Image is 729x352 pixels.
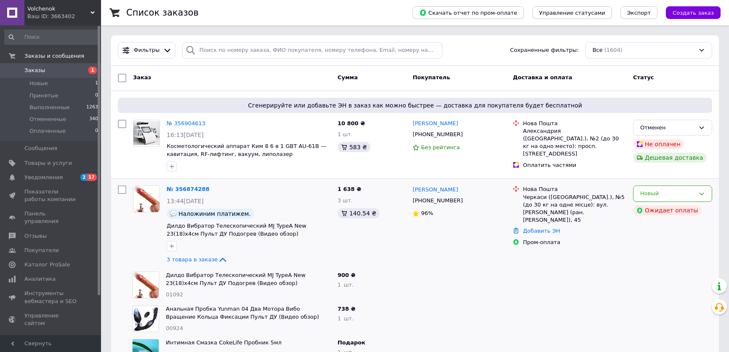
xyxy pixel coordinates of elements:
span: Покупатель [412,74,450,81]
span: Товары и услуги [24,159,72,167]
span: Создать заказ [673,10,714,16]
div: Черкаси ([GEOGRAPHIC_DATA].), №5 (до 30 кг на одне місце): вул. [PERSON_NAME] (ран. [PERSON_NAME]... [523,193,626,224]
span: 2 [80,174,87,181]
span: 1 [88,67,97,74]
span: Панель управления [24,210,78,225]
a: Косметологический аппарат Ким 8 6 в 1 GBT AU-61B — кавитация, RF-лифтинг, вакуум, липолазер [167,143,326,157]
span: Наложиним платижем. [178,210,251,217]
span: Скачать отчет по пром-оплате [419,9,517,16]
div: 140.54 ₴ [338,208,380,218]
span: Подарок [338,339,365,346]
span: 1263 [86,104,98,111]
a: № 356904613 [167,120,205,126]
div: Нова Пошта [523,120,626,127]
span: Сгенерируйте или добавьте ЭН в заказ как можно быстрее — доставка для покупателя будет бесплатной [121,101,709,110]
span: Фильтры [134,46,160,54]
button: Скачать отчет по пром-оплате [412,6,524,19]
a: [PERSON_NAME] [412,120,458,128]
span: 0 [95,127,98,135]
div: Александрия ([GEOGRAPHIC_DATA].), №2 (до 30 кг на одно место): просп. [STREET_ADDRESS] [523,127,626,158]
span: Статус [633,74,654,81]
div: Нова Пошта [523,185,626,193]
span: 00924 [166,325,183,331]
span: Заказы [24,67,45,74]
button: Управление статусами [532,6,612,19]
div: Отменен [640,124,695,132]
span: 1 шт. [338,282,354,288]
h1: Список заказов [126,8,199,18]
span: 340 [89,116,98,123]
a: 3 товара в заказе [167,256,228,263]
span: 16:13[DATE] [167,132,204,138]
div: [PHONE_NUMBER] [411,195,464,206]
span: Заказ [133,74,151,81]
span: Аналитика [24,275,56,283]
span: Каталог ProSale [24,261,70,269]
div: Ожидает оплаты [633,205,702,215]
span: Сообщения [24,145,57,152]
span: Заказы и сообщения [24,52,84,60]
div: Не оплачен [633,139,684,149]
span: Выполненные [29,104,70,111]
span: 900 ₴ [338,272,356,278]
img: Фото товару [133,121,160,145]
div: Новый [640,189,695,198]
span: Без рейтинга [421,144,460,150]
span: 1 [95,80,98,87]
span: Управление статусами [539,10,605,16]
img: Фото товару [133,186,160,212]
span: Уведомления [24,174,63,181]
img: Фото товару [133,272,159,298]
div: Дешевая доставка [633,153,707,163]
span: Экспорт [627,10,651,16]
span: 3 товара в заказе [167,256,218,263]
img: :speech_balloon: [170,210,177,217]
span: (1604) [604,47,623,53]
span: 1 шт. [338,131,353,137]
button: Создать заказ [666,6,721,19]
a: [PERSON_NAME] [412,186,458,194]
span: 1 шт. [338,315,354,322]
div: Пром-оплата [523,239,626,246]
span: Инструменты вебмастера и SEO [24,290,78,305]
a: Добавить ЭН [523,228,560,234]
span: Новые [29,80,48,87]
input: Поиск по номеру заказа, ФИО покупателя, номеру телефона, Email, номеру накладной [182,42,443,59]
span: Доставка и оплата [513,74,572,81]
span: 17 [87,174,97,181]
span: Сохраненные фильтры: [510,46,579,54]
img: Фото товару [133,306,159,332]
a: Дилдо Вибратор Телескопический MJ TypeA New 23(18)х4см Пульт ДУ Подогрев (Видео обзор) [167,223,306,237]
span: Volchenok [27,5,90,13]
a: Интимная Смазка CokeLife Пробник 5мл [166,339,282,346]
div: [PHONE_NUMBER] [411,129,464,140]
span: Сумма [338,74,358,81]
a: Анальная Пробка Yunman 04 Два Мотора Вибо Вращение Кольца Фиксации Пульт ДУ (Видео обзор) [166,306,319,320]
a: № 356874288 [167,186,210,192]
a: Фото товару [133,185,160,212]
a: Создать заказ [657,9,721,16]
div: 583 ₴ [338,142,370,152]
span: 0 [95,92,98,99]
span: Покупатели [24,247,59,254]
span: Показатели работы компании [24,188,78,203]
button: Экспорт [620,6,657,19]
span: Все [593,46,603,54]
span: Управление сайтом [24,312,78,327]
span: 13:44[DATE] [167,198,204,204]
span: Отмененные [29,116,66,123]
span: Принятые [29,92,59,99]
span: 10 800 ₴ [338,120,365,126]
span: Отзывы [24,232,47,240]
span: 01092 [166,291,183,298]
a: Дилдо Вибратор Телескопический MJ TypeA New 23(18)х4см Пульт ДУ Подогрев (Видео обзор) [166,272,306,286]
div: Оплатить частями [523,161,626,169]
span: 96% [421,210,433,216]
input: Поиск [4,30,99,45]
span: 738 ₴ [338,306,356,312]
div: Ваш ID: 3663402 [27,13,101,20]
a: Фото товару [133,120,160,147]
span: Оплаченные [29,127,66,135]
